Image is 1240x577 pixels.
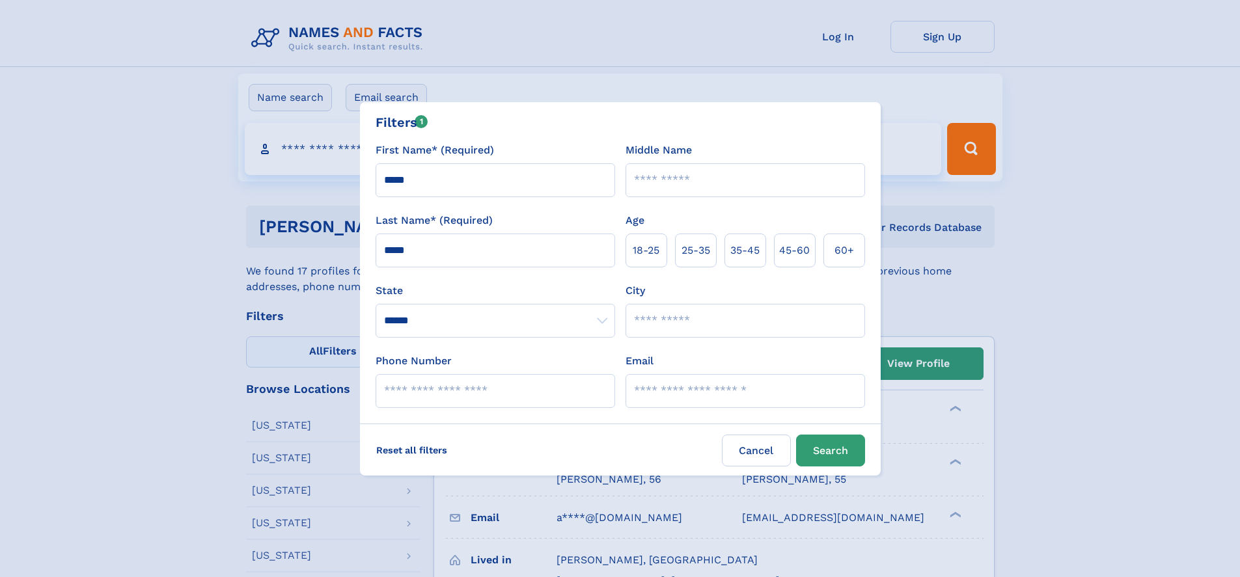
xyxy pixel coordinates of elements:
[722,435,791,466] label: Cancel
[376,213,493,228] label: Last Name* (Required)
[626,353,654,369] label: Email
[682,243,710,258] span: 25‑35
[376,142,494,158] label: First Name* (Required)
[626,142,692,158] label: Middle Name
[376,283,615,299] label: State
[633,243,659,258] span: 18‑25
[376,113,428,132] div: Filters
[376,353,452,369] label: Phone Number
[730,243,760,258] span: 35‑45
[834,243,854,258] span: 60+
[796,435,865,466] button: Search
[626,283,645,299] label: City
[779,243,810,258] span: 45‑60
[626,213,644,228] label: Age
[368,435,456,466] label: Reset all filters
